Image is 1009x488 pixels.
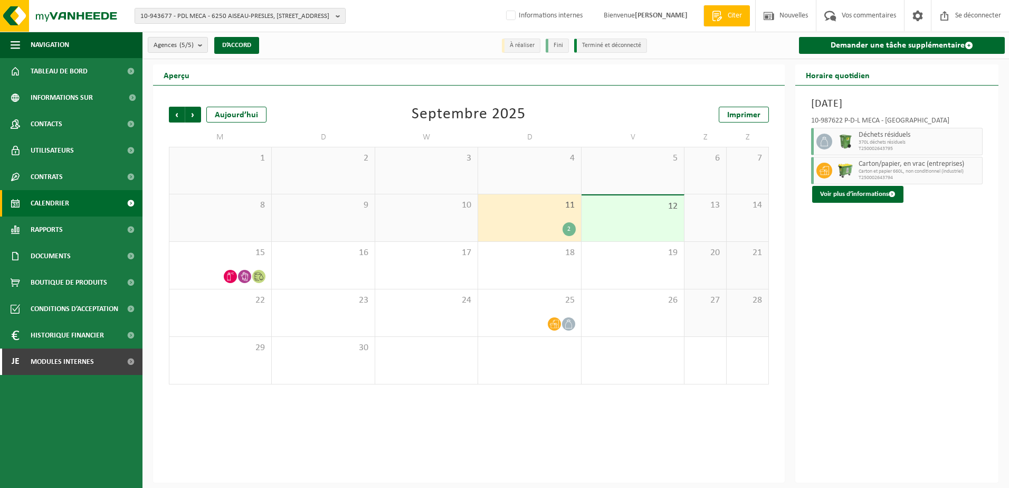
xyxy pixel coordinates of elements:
[732,247,763,259] span: 21
[175,342,266,354] span: 29
[546,39,569,53] li: Fini
[175,200,266,211] span: 8
[31,349,94,375] span: Modules internes
[859,146,980,152] span: T250002643795
[604,12,688,20] font: Bienvenue
[375,128,478,147] td: W
[795,64,880,85] h2: Horaire quotidien
[574,39,647,53] li: Terminé et déconnecté
[277,153,369,164] span: 2
[148,37,208,53] button: Agences(5/5)
[185,107,201,123] span: Prochain
[799,37,1005,54] a: Demander une tâche supplémentaire
[31,190,69,217] span: Calendrier
[31,32,69,58] span: Navigation
[31,111,62,137] span: Contacts
[169,107,185,123] span: Précédent
[206,107,266,123] div: Aujourd’hui
[812,186,903,203] button: Voir plus d’informations
[154,37,194,53] span: Agences
[272,128,375,147] td: D
[837,134,853,149] img: WB-0370-HPE-GN-50
[31,322,104,349] span: Historique financier
[380,247,472,259] span: 17
[31,243,71,269] span: Documents
[31,296,118,322] span: Conditions d’acceptation
[727,128,769,147] td: Z
[820,191,889,198] font: Voir plus d’informations
[727,111,760,119] span: Imprimer
[725,11,745,21] span: Citer
[859,168,980,175] span: Carton et papier 660L, non conditionnel (industriel)
[483,153,575,164] span: 4
[811,117,983,128] div: 10-987622 P-D-L MÉCA - [GEOGRAPHIC_DATA]
[684,128,727,147] td: Z
[31,85,122,111] span: Informations sur l’entreprise
[175,153,266,164] span: 1
[582,128,684,147] td: V
[690,200,721,211] span: 13
[135,8,346,24] button: 10-943677 - PDL MECA - 6250 AISEAU-PRESLES, [STREET_ADDRESS]
[732,200,763,211] span: 14
[587,153,679,164] span: 5
[703,5,750,26] a: Citer
[483,295,575,306] span: 25
[11,349,20,375] span: Je
[563,222,576,236] div: 2
[732,295,763,306] span: 28
[690,153,721,164] span: 6
[175,247,266,259] span: 15
[179,42,194,49] count: (5/5)
[831,41,965,50] font: Demander une tâche supplémentaire
[478,128,581,147] td: D
[587,295,679,306] span: 26
[31,164,63,190] span: Contrats
[277,295,369,306] span: 23
[859,175,980,181] span: T250002643794
[380,295,472,306] span: 24
[719,107,769,123] a: Imprimer
[587,201,679,212] span: 12
[690,295,721,306] span: 27
[277,247,369,259] span: 16
[380,200,472,211] span: 10
[483,200,575,211] span: 11
[690,247,721,259] span: 20
[483,247,575,259] span: 18
[504,8,583,24] label: Informations internes
[859,131,980,139] span: Déchets résiduels
[635,12,688,20] strong: [PERSON_NAME]
[502,39,540,53] li: À réaliser
[31,269,107,296] span: Boutique de produits
[277,342,369,354] span: 30
[214,37,259,54] button: D’ACCORD
[31,137,74,164] span: Utilisateurs
[859,160,980,168] span: Carton/papier, en vrac (entreprises)
[140,8,331,24] span: 10-943677 - PDL MECA - 6250 AISEAU-PRESLES, [STREET_ADDRESS]
[380,153,472,164] span: 3
[31,217,63,243] span: Rapports
[412,107,526,123] div: Septembre 2025
[859,139,980,146] span: 370L déchets résiduels
[587,247,679,259] span: 19
[811,96,983,112] h3: [DATE]
[153,64,200,85] h2: Aperçu
[837,163,853,179] img: WB-0660-HPE-GN-50
[31,58,88,85] span: Tableau de bord
[277,200,369,211] span: 9
[732,153,763,164] span: 7
[175,295,266,306] span: 22
[169,128,272,147] td: M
